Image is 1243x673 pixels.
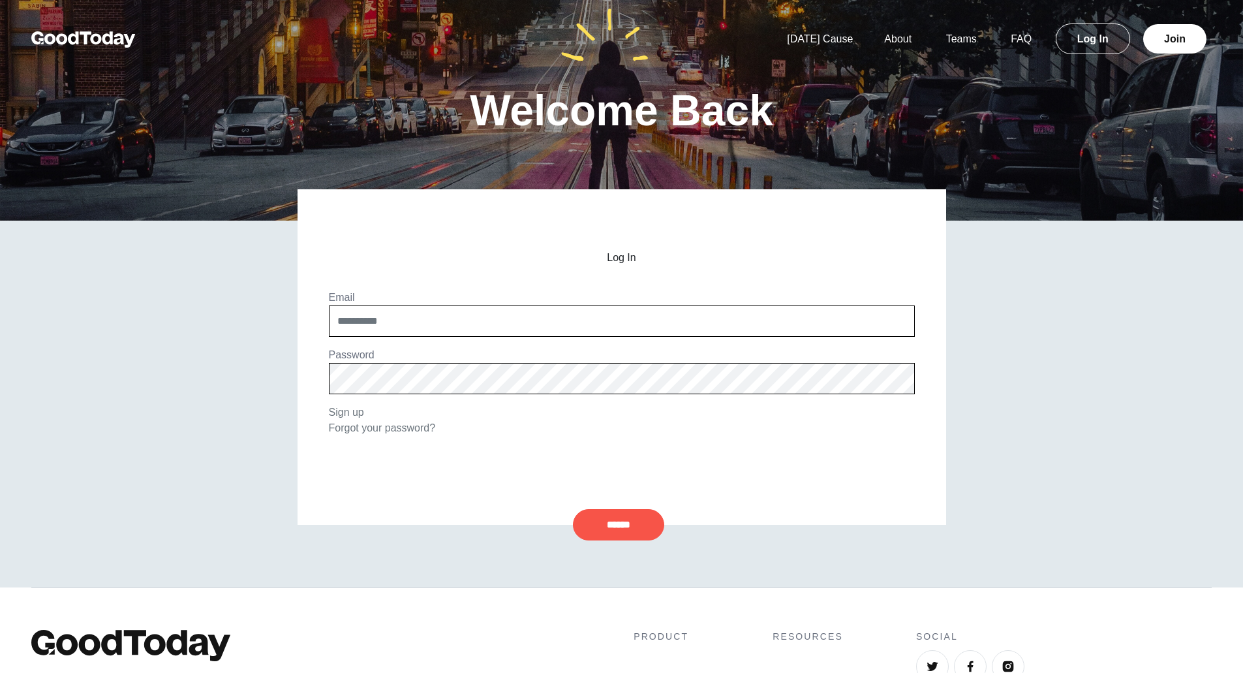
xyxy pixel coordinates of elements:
[329,349,375,360] label: Password
[329,292,355,303] label: Email
[926,660,939,673] img: Twitter
[634,630,699,644] h4: Product
[964,660,977,673] img: Facebook
[916,630,1212,644] h4: Social
[995,33,1047,44] a: FAQ
[771,33,868,44] a: [DATE] Cause
[329,407,364,418] a: Sign up
[329,422,436,433] a: Forgot your password?
[1056,23,1130,54] a: Log In
[773,630,843,644] h4: Resources
[868,33,927,44] a: About
[31,630,230,661] img: GoodToday
[930,33,992,44] a: Teams
[1002,660,1015,673] img: Instagram
[329,252,915,264] h2: Log In
[1143,24,1206,54] a: Join
[470,89,773,132] h1: Welcome Back
[31,31,136,48] img: GoodToday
